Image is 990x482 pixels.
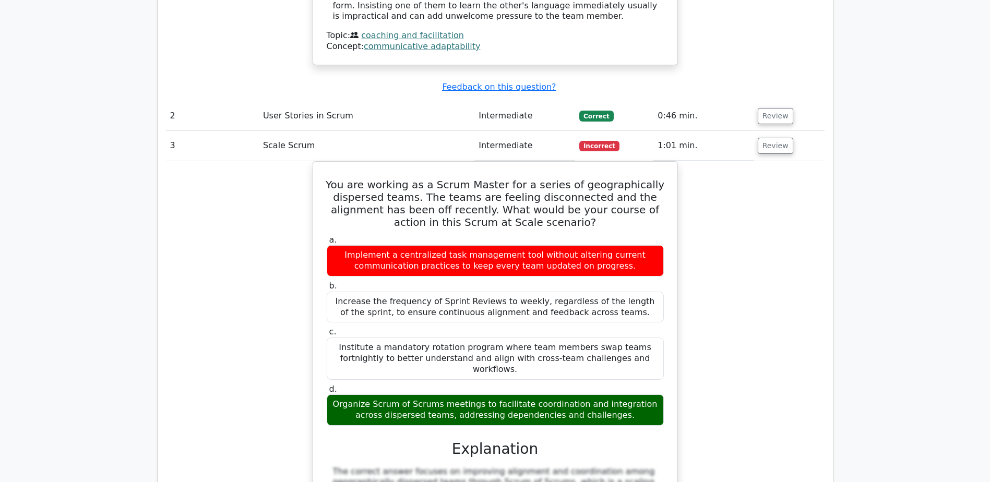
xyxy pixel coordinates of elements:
td: 2 [166,101,259,131]
div: Topic: [327,30,664,41]
a: coaching and facilitation [361,30,464,40]
td: 0:46 min. [653,101,753,131]
span: a. [329,235,337,245]
div: Implement a centralized task management tool without altering current communication practices to ... [327,245,664,276]
td: Intermediate [474,101,575,131]
td: 1:01 min. [653,131,753,161]
td: User Stories in Scrum [259,101,474,131]
a: Feedback on this question? [442,82,556,92]
span: c. [329,327,337,336]
span: b. [329,281,337,291]
button: Review [758,108,793,124]
button: Review [758,138,793,154]
div: Institute a mandatory rotation program where team members swap teams fortnightly to better unders... [327,338,664,379]
span: Correct [579,111,613,121]
div: Increase the frequency of Sprint Reviews to weekly, regardless of the length of the sprint, to en... [327,292,664,323]
span: Incorrect [579,141,619,151]
td: 3 [166,131,259,161]
div: Concept: [327,41,664,52]
h5: You are working as a Scrum Master for a series of geographically dispersed teams. The teams are f... [326,178,665,228]
span: d. [329,384,337,394]
h3: Explanation [333,440,658,458]
td: Scale Scrum [259,131,474,161]
a: communicative adaptability [364,41,480,51]
td: Intermediate [474,131,575,161]
div: Organize Scrum of Scrums meetings to facilitate coordination and integration across dispersed tea... [327,394,664,426]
